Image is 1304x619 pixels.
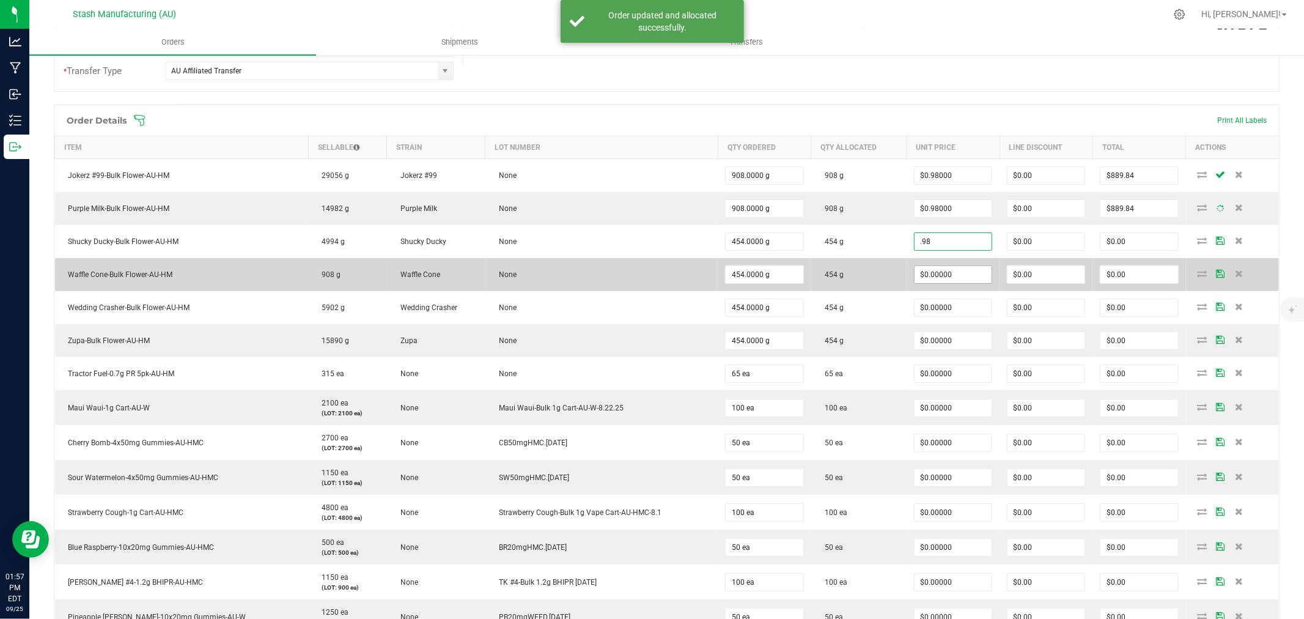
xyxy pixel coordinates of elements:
span: None [394,508,418,517]
input: 0 [915,299,992,316]
th: Line Discount [1000,136,1092,159]
span: 1150 ea [315,469,348,477]
input: 0 [726,574,803,591]
input: 0 [915,539,992,556]
input: 0 [1007,365,1085,382]
p: (LOT: 2100 ea) [315,409,379,418]
th: Qty Ordered [718,136,811,159]
span: Waffle Cone-Bulk Flower-AU-HM [62,270,173,279]
span: Save Order Detail [1212,237,1230,244]
span: Delete Order Detail [1230,369,1248,376]
th: Actions [1186,136,1279,159]
span: Strawberry Cough-Bulk 1g Vape Cart-AU-HMC-8.1 [493,508,661,517]
span: Maui Waui-Bulk 1g Cart-AU-W-8.22.25 [493,404,624,412]
input: 0 [1100,299,1177,316]
span: 50 ea [819,473,843,482]
input: 0 [1100,167,1177,184]
div: Order updated and allocated successfully. [591,9,735,34]
span: None [394,543,418,552]
span: Save Order Detail [1212,369,1230,376]
input: 0 [1007,574,1085,591]
span: 500 ea [315,538,344,547]
span: Delete Order Detail [1230,237,1248,244]
span: Wedding Crasher [394,303,457,312]
span: Tractor Fuel-0.7g PR 5pk-AU-HM [62,369,175,378]
input: 0 [915,504,992,521]
span: Save Order Detail [1212,270,1230,277]
input: 0 [726,233,803,250]
span: 454 g [819,336,844,345]
a: Orders [29,29,316,55]
span: 1250 ea [315,608,348,617]
span: BR20mgHMC.[DATE] [493,543,567,552]
inline-svg: Manufacturing [9,62,21,74]
input: 0 [1007,539,1085,556]
span: Wedding Crasher-Bulk Flower-AU-HM [62,303,190,312]
span: Delete Order Detail [1230,303,1248,310]
input: 0 [1007,200,1085,217]
input: 0 [726,539,803,556]
input: 0 [726,365,803,382]
span: 100 ea [819,508,847,517]
span: Delete Order Detail [1230,403,1248,410]
input: 0 [915,167,992,184]
input: 0 [726,332,803,349]
input: 0 [1100,332,1177,349]
input: 0 [915,469,992,486]
span: Jokerz #99-Bulk Flower-AU-HM [62,171,170,180]
span: 4800 ea [315,503,348,512]
input: 0 [1100,574,1177,591]
span: None [493,369,517,378]
input: 0 [726,434,803,451]
span: Save Order Detail [1212,403,1230,410]
input: 0 [726,299,803,316]
input: 0 [726,504,803,521]
span: Zupa [394,336,418,345]
input: 0 [1007,233,1085,250]
p: (LOT: 900 ea) [315,583,379,592]
span: 2700 ea [315,434,348,442]
span: None [394,404,418,412]
span: None [394,439,418,447]
span: Strawberry Cough-1g Cart-AU-HMC [62,508,184,517]
input: 0 [1100,365,1177,382]
span: Transfer Type [64,65,122,76]
span: Delete Order Detail [1230,204,1248,211]
input: 0 [726,399,803,417]
th: Item [55,136,309,159]
input: 0 [726,266,803,283]
input: 0 [1100,399,1177,417]
th: Total [1092,136,1185,159]
input: 0 [1100,233,1177,250]
a: Transfers [603,29,890,55]
span: Zupa-Bulk Flower-AU-HM [62,336,150,345]
input: 0 [915,399,992,417]
span: CB50mgHMC.[DATE] [493,439,567,447]
input: 0 [726,167,803,184]
p: (LOT: 4800 ea) [315,513,379,522]
span: Delete Order Detail [1230,171,1248,178]
input: 0 [1007,299,1085,316]
input: 0 [1100,539,1177,556]
span: Shipments [425,37,495,48]
span: Stash Manufacturing (AU) [73,9,177,20]
span: None [493,303,517,312]
th: Qty Allocated [811,136,907,159]
span: Delete Order Detail [1230,438,1248,445]
input: 0 [1007,332,1085,349]
h1: Order Details [67,116,127,125]
span: None [394,369,418,378]
span: Transfers [713,37,779,48]
input: 0 [1100,266,1177,283]
inline-svg: Inventory [9,114,21,127]
input: 0 [1007,434,1085,451]
span: 14982 g [315,204,349,213]
span: 454 g [819,270,844,279]
input: 0 [915,200,992,217]
input: 0 [1007,167,1085,184]
input: 0 [915,434,992,451]
input: 0 [915,233,992,250]
span: 15890 g [315,336,349,345]
span: None [493,270,517,279]
a: Shipments [316,29,603,55]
